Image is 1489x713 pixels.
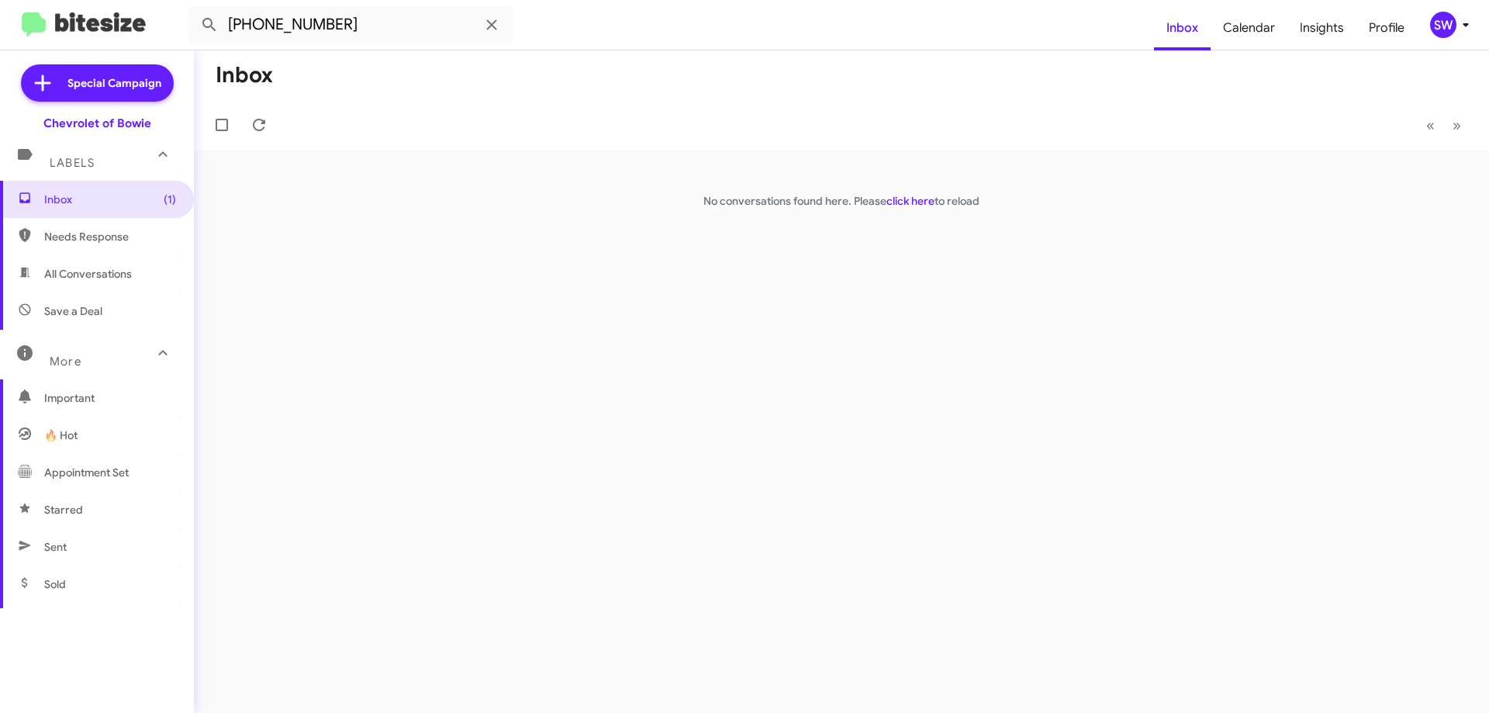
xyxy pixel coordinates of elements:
span: Appointment Set [44,465,129,480]
button: SW [1417,12,1472,38]
span: More [50,355,81,369]
span: » [1453,116,1461,135]
a: Calendar [1211,5,1287,50]
span: Save a Deal [44,303,102,319]
h1: Inbox [216,63,273,88]
span: « [1426,116,1435,135]
a: click here [886,194,935,208]
a: Inbox [1154,5,1211,50]
span: (1) [164,192,176,207]
a: Profile [1356,5,1417,50]
span: Sold [44,576,66,592]
span: Important [44,390,176,406]
input: Search [188,6,513,43]
span: All Conversations [44,266,132,282]
span: Special Campaign [67,75,161,91]
span: Labels [50,156,95,170]
button: Previous [1417,109,1444,141]
span: Sent [44,539,67,555]
span: Starred [44,502,83,517]
div: Chevrolet of Bowie [43,116,151,131]
button: Next [1443,109,1470,141]
a: Special Campaign [21,64,174,102]
a: Insights [1287,5,1356,50]
p: No conversations found here. Please to reload [194,193,1489,209]
span: Inbox [44,192,176,207]
span: 🔥 Hot [44,427,78,443]
nav: Page navigation example [1418,109,1470,141]
span: Needs Response [44,229,176,244]
div: SW [1430,12,1456,38]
